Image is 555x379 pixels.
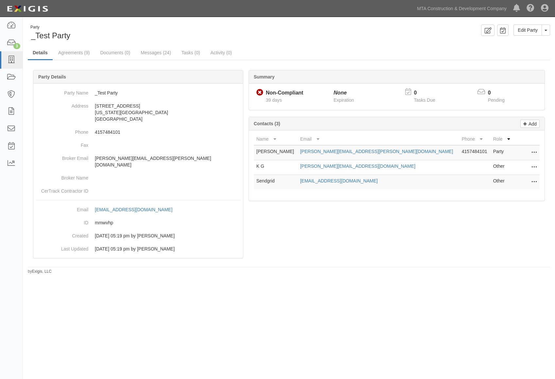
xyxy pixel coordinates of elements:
span: Pending [488,97,505,103]
dt: Email [36,203,88,213]
dt: ID [36,216,88,226]
dt: Party Name [36,86,88,96]
dd: [STREET_ADDRESS] [US_STATE][GEOGRAPHIC_DATA] [GEOGRAPHIC_DATA] [36,99,240,126]
a: Activity (0) [206,46,237,59]
td: Party [491,145,513,160]
dt: Last Updated [36,242,88,252]
td: K G [254,160,298,175]
td: Other [491,175,513,190]
a: [EMAIL_ADDRESS][DOMAIN_NAME] [300,178,378,183]
dt: Broker Name [36,171,88,181]
dd: 4157484101 [36,126,240,139]
dd: mmwvhp [36,216,240,229]
td: 4157484101 [459,145,491,160]
dd: _Test Party [36,86,240,99]
th: Name [254,133,298,145]
dt: CerTrack Contractor ID [36,184,88,194]
dt: Address [36,99,88,109]
b: Party Details [38,74,66,79]
a: MTA Construction & Development Company [414,2,510,15]
a: Edit Party [513,25,542,36]
a: Details [28,46,53,60]
small: by [28,269,52,274]
dt: Created [36,229,88,239]
th: Email [298,133,459,145]
p: Add [527,120,537,128]
td: Sendgrid [254,175,298,190]
th: Role [491,133,513,145]
p: 0 [414,89,443,97]
p: [PERSON_NAME][EMAIL_ADDRESS][PERSON_NAME][DOMAIN_NAME] [95,155,240,168]
dt: Phone [36,126,88,135]
a: Tasks (0) [177,46,205,59]
td: Other [491,160,513,175]
td: [PERSON_NAME] [254,145,298,160]
a: Messages (24) [136,46,176,59]
span: _Test Party [31,31,70,40]
a: [PERSON_NAME][EMAIL_ADDRESS][PERSON_NAME][DOMAIN_NAME] [300,149,453,154]
div: [EMAIL_ADDRESS][DOMAIN_NAME] [95,206,172,213]
div: Party [30,25,70,30]
img: Logo [5,3,50,15]
dt: Fax [36,139,88,148]
a: [EMAIL_ADDRESS][DOMAIN_NAME] [95,207,180,212]
a: Documents (0) [95,46,135,59]
b: Summary [254,74,275,79]
i: Help Center - Complianz [527,5,534,12]
dd: 07/28/2025 05:19 pm by Jon Folmsbee [36,229,240,242]
a: Agreements (9) [53,46,95,59]
a: [PERSON_NAME][EMAIL_ADDRESS][DOMAIN_NAME] [300,164,415,169]
span: Tasks Due [414,97,435,103]
a: Add [520,120,540,128]
span: Expiration [334,97,354,103]
div: 3 [13,43,20,49]
a: Exigis, LLC [32,269,52,274]
dt: Broker Email [36,152,88,162]
div: _Test Party [28,25,284,41]
p: 0 [488,89,513,97]
th: Phone [459,133,491,145]
span: Since 07/28/2025 [266,97,282,103]
b: Contacts (3) [254,121,280,126]
dd: 07/28/2025 05:19 pm by Jon Folmsbee [36,242,240,255]
i: None [334,90,347,95]
div: Non-Compliant [266,89,304,97]
i: Non-Compliant [256,89,263,96]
